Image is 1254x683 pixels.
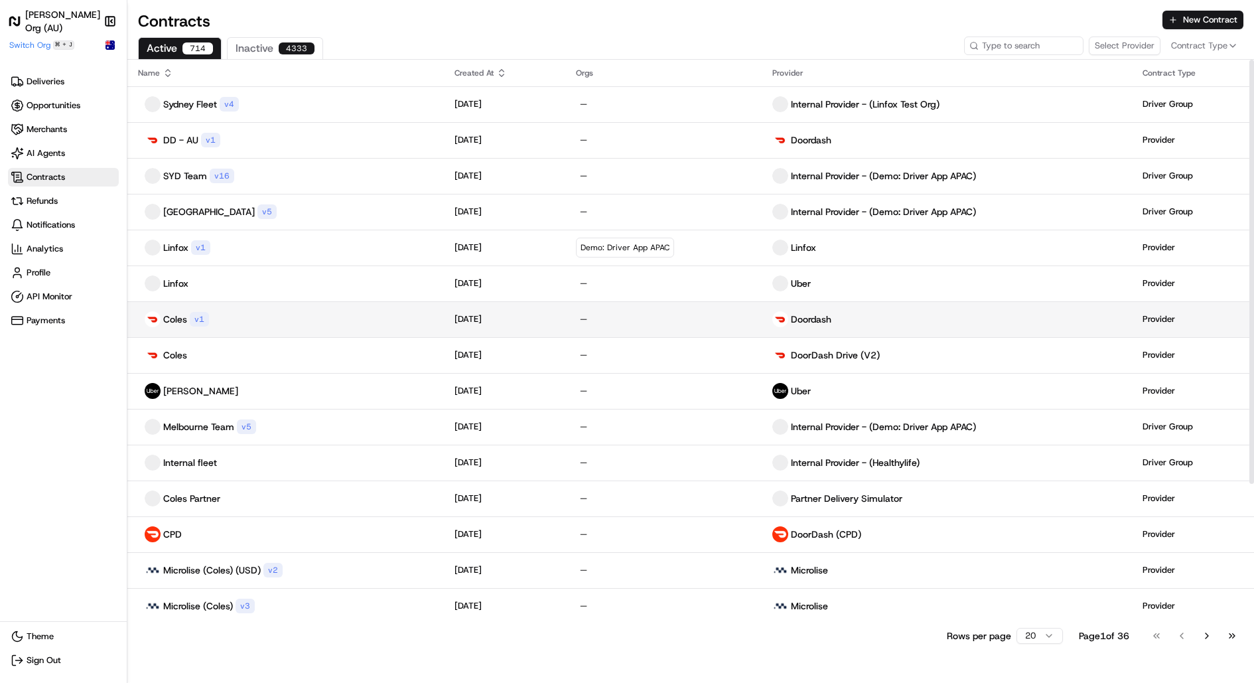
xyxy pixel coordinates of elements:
[580,349,751,361] p: —
[1143,313,1175,325] p: Provider
[27,267,50,279] span: Profile
[1143,421,1193,433] p: Driver Group
[791,98,940,111] p: Internal Provider - (Linfox Test Org)
[8,8,100,35] a: [PERSON_NAME] Org (AU)
[27,100,80,112] span: Opportunities
[454,277,482,289] p: [DATE]
[163,98,217,111] p: Sydney Fleet
[1143,68,1243,78] div: Contract Type
[27,315,65,327] span: Payments
[454,313,482,325] p: [DATE]
[27,147,65,159] span: AI Agents
[1143,349,1175,361] p: Provider
[580,277,751,289] p: —
[580,493,751,504] p: —
[263,563,283,577] div: v 2
[580,528,751,540] p: —
[145,526,161,542] img: doordash_logo_red.png
[191,240,210,255] div: v 1
[163,384,238,398] p: [PERSON_NAME]
[163,241,188,254] p: Linfox
[145,598,161,614] img: microlise_logo.jpeg
[791,528,861,541] p: DoorDash (CPD)
[145,311,161,327] img: doordash_logo_v2.png
[580,206,751,218] p: —
[8,216,119,234] a: Notifications
[27,291,72,303] span: API Monitor
[580,313,751,325] p: —
[1143,385,1175,397] p: Provider
[27,195,58,207] span: Refunds
[791,456,920,469] p: Internal Provider - (Healthylife)
[8,192,119,210] a: Refunds
[1143,493,1175,504] p: Provider
[138,68,433,78] div: Name
[791,313,831,326] p: Doordash
[279,42,314,54] div: 4333
[580,600,751,612] p: —
[454,170,482,182] p: [DATE]
[201,133,220,147] div: v 1
[8,627,119,646] button: Theme
[8,120,119,139] a: Merchants
[1089,37,1160,55] button: Select Provider
[1143,528,1175,540] p: Provider
[1143,98,1193,110] p: Driver Group
[1143,457,1193,469] p: Driver Group
[454,564,482,576] p: [DATE]
[182,42,213,54] div: 714
[1162,11,1243,29] button: New Contract
[772,132,788,148] img: doordash_logo_v2.png
[145,562,161,578] img: microlise_logo.jpeg
[772,598,788,614] img: microlise_logo.jpeg
[163,313,187,326] p: Coles
[145,383,161,399] img: uber-new-logo.jpeg
[27,123,67,135] span: Merchants
[210,169,234,183] div: v 16
[9,40,50,50] span: Switch Org
[163,277,188,290] p: Linfox
[27,654,61,666] span: Sign Out
[791,348,880,362] p: DoorDash Drive (V2)
[580,134,751,146] p: —
[791,205,976,218] p: Internal Provider - (Demo: Driver App APAC)
[27,171,65,183] span: Contracts
[163,420,234,433] p: Melbourne Team
[772,526,788,542] img: doordash_logo_red.png
[8,287,119,306] a: API Monitor
[454,457,482,469] p: [DATE]
[1166,34,1243,58] button: Contract Type
[138,37,222,59] button: Active
[454,421,482,433] p: [DATE]
[1143,134,1175,146] p: Provider
[237,419,256,434] div: v 5
[145,132,161,148] img: doordash_logo_v2.png
[163,205,255,218] p: [GEOGRAPHIC_DATA]
[145,347,161,363] img: doordash_logo_v2.png
[8,144,119,163] a: AI Agents
[791,277,811,290] p: Uber
[580,385,751,397] p: —
[791,133,831,147] p: Doordash
[1162,11,1243,32] a: New Contract
[772,562,788,578] img: microlise_logo.jpeg
[1143,277,1175,289] p: Provider
[791,384,811,398] p: Uber
[163,456,217,469] p: Internal fleet
[454,385,482,397] p: [DATE]
[1079,629,1129,643] div: Page 1 of 36
[8,240,119,258] a: Analytics
[8,96,119,115] a: Opportunities
[580,457,751,469] p: —
[454,600,482,612] p: [DATE]
[163,133,198,147] p: DD - AU
[163,564,261,577] p: Microlise (Coles) (USD)
[105,40,115,50] img: Flag of au
[138,11,1162,32] h1: Contracts
[454,242,482,254] p: [DATE]
[454,206,482,218] p: [DATE]
[791,420,976,433] p: Internal Provider - (Demo: Driver App APAC)
[791,241,816,254] p: Linfox
[163,169,207,183] p: SYD Team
